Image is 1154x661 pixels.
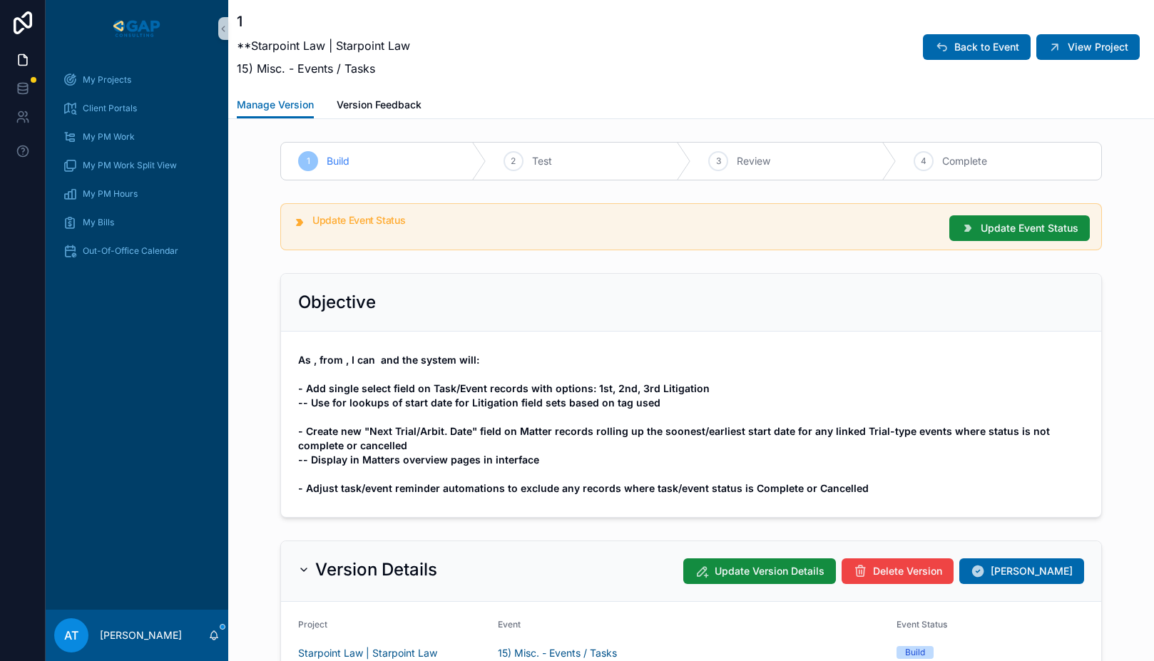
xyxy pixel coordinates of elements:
span: Event [498,619,521,630]
button: Update Version Details [683,558,836,584]
a: Starpoint Law | Starpoint Law [298,646,437,660]
span: 3 [716,155,721,167]
span: Out-Of-Office Calendar [83,245,178,257]
a: Version Feedback [337,92,422,121]
a: My Bills [54,210,220,235]
img: App logo [111,17,163,40]
p: **Starpoint Law | Starpoint Law [237,37,410,54]
span: My PM Hours [83,188,138,200]
a: My Projects [54,67,220,93]
span: Event Status [897,619,947,630]
a: Out-Of-Office Calendar [54,238,220,264]
a: Client Portals [54,96,220,121]
a: My PM Hours [54,181,220,207]
span: Project [298,619,327,630]
p: [PERSON_NAME] [100,628,182,642]
span: AT [64,627,78,644]
span: Version Feedback [337,98,422,112]
a: Manage Version [237,92,314,119]
button: Delete Version [842,558,954,584]
span: Back to Event [954,40,1019,54]
h2: Version Details [315,558,437,581]
span: My PM Work [83,131,135,143]
span: Client Portals [83,103,137,114]
p: 15) Misc. - Events / Tasks [237,60,410,77]
strong: As , from , I can and the system will: - Add single select field on Task/Event records with optio... [298,354,1053,494]
h2: Objective [298,291,376,314]
a: My PM Work Split View [54,153,220,178]
span: 4 [921,155,926,167]
span: Build [327,154,349,168]
span: [PERSON_NAME] [991,564,1073,578]
button: [PERSON_NAME] [959,558,1084,584]
button: Update Event Status [949,215,1090,241]
a: My PM Work [54,124,220,150]
span: Update Event Status [981,221,1078,235]
h1: 1 [237,11,410,31]
div: scrollable content [46,57,228,282]
div: Build [905,646,925,659]
span: My Bills [83,217,114,228]
span: Delete Version [873,564,942,578]
span: Test [532,154,552,168]
button: View Project [1036,34,1140,60]
span: Update Version Details [715,564,824,578]
span: View Project [1068,40,1128,54]
span: My Projects [83,74,131,86]
span: Complete [942,154,987,168]
span: My PM Work Split View [83,160,177,171]
span: 1 [307,155,310,167]
button: Back to Event [923,34,1031,60]
h5: Update Event Status [312,215,938,225]
span: Manage Version [237,98,314,112]
span: 2 [511,155,516,167]
span: Review [737,154,770,168]
a: 15) Misc. - Events / Tasks [498,646,617,660]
